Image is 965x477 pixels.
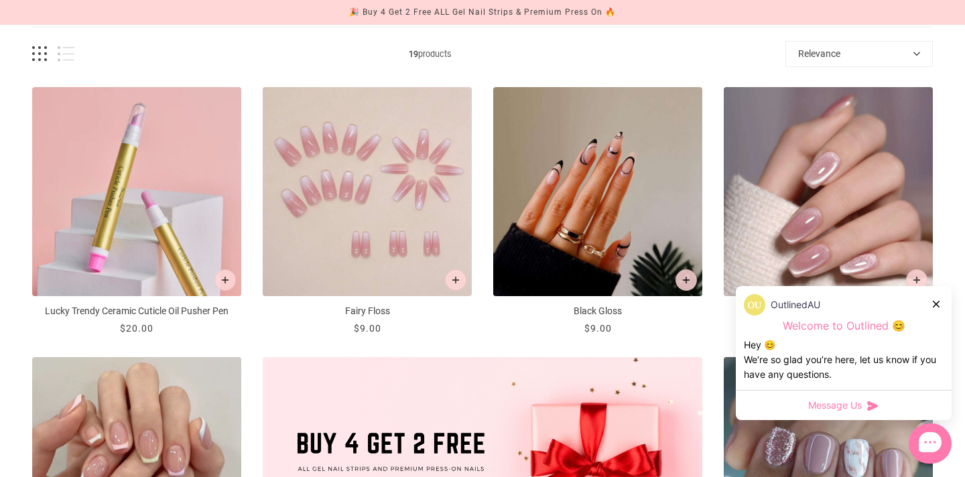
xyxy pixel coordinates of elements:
a: Black Gloss [493,87,702,336]
p: Welcome to Outlined 😊 [744,319,944,333]
div: $9.00 [584,322,612,336]
button: Add to cart [675,269,697,291]
button: Add to cart [445,269,466,291]
button: Add to cart [214,269,236,291]
span: Message Us [808,399,862,412]
button: Grid view [32,46,47,62]
a: Fairy Floss [263,87,472,336]
b: 19 [409,49,418,59]
div: 🎉 Buy 4 Get 2 Free ALL Gel Nail Strips & Premium Press On 🔥 [349,5,616,19]
p: OutlinedAU [771,297,820,312]
button: Add to cart [906,269,927,291]
div: $9.00 [354,322,381,336]
div: Hey 😊 We‘re so glad you’re here, let us know if you have any questions. [744,338,944,382]
p: Lucky Trendy Ceramic Cuticle Oil Pusher Pen [32,304,241,318]
img: data:image/png;base64,iVBORw0KGgoAAAANSUhEUgAAACQAAAAkCAYAAADhAJiYAAAC6klEQVR4AexVS2gUQRB9M7Ozs79... [744,294,765,316]
div: $20.00 [120,322,153,336]
p: Black Gloss [493,304,702,318]
button: List view [58,46,74,62]
a: Pink Stardust [724,87,933,336]
a: Lucky Trendy Ceramic Cuticle Oil Pusher Pen [32,87,241,336]
span: products [74,47,785,61]
p: Pink Stardust [724,304,933,318]
img: Fairy Floss - Press On Nails [263,87,472,296]
button: Relevance [785,41,933,67]
p: Fairy Floss [263,304,472,318]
